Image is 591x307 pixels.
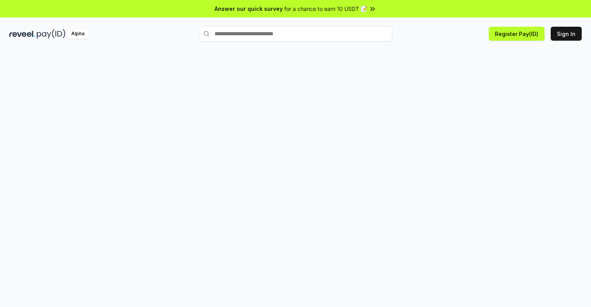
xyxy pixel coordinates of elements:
[215,5,283,13] span: Answer our quick survey
[9,29,35,39] img: reveel_dark
[37,29,65,39] img: pay_id
[489,27,545,41] button: Register Pay(ID)
[284,5,367,13] span: for a chance to earn 10 USDT 📝
[551,27,582,41] button: Sign In
[67,29,89,39] div: Alpha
